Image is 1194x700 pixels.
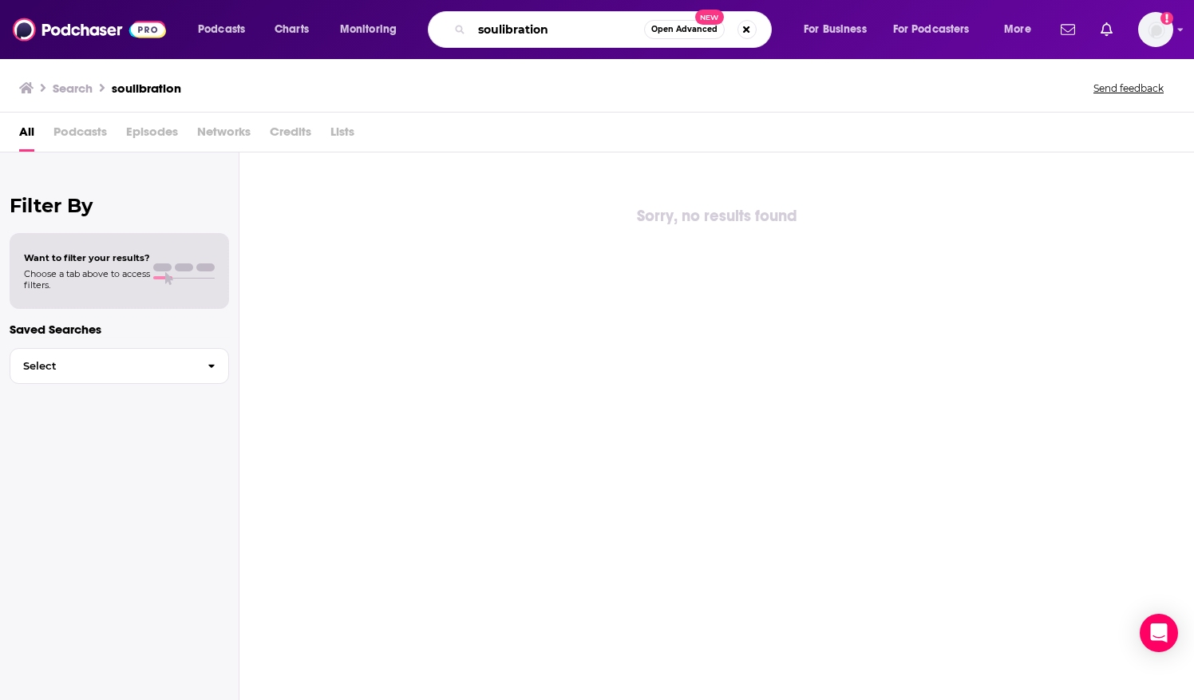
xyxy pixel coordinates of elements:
a: Show notifications dropdown [1054,16,1081,43]
button: Select [10,348,229,384]
h3: Search [53,81,93,96]
div: Search podcasts, credits, & more... [443,11,787,48]
span: Podcasts [198,18,245,41]
span: Open Advanced [651,26,718,34]
h3: soulibration [112,81,181,96]
span: Podcasts [53,119,107,152]
span: For Business [804,18,867,41]
a: Show notifications dropdown [1094,16,1119,43]
button: Send feedback [1089,81,1168,95]
button: Open AdvancedNew [644,20,725,39]
a: All [19,119,34,152]
h2: Filter By [10,194,229,217]
button: Show profile menu [1138,12,1173,47]
button: open menu [993,17,1051,42]
img: Podchaser - Follow, Share and Rate Podcasts [13,14,166,45]
div: Sorry, no results found [239,204,1194,229]
p: Saved Searches [10,322,229,337]
span: Choose a tab above to access filters. [24,268,150,291]
span: Credits [270,119,311,152]
span: Networks [197,119,251,152]
button: open menu [793,17,887,42]
a: Charts [264,17,318,42]
input: Search podcasts, credits, & more... [472,17,644,42]
span: Select [10,361,195,371]
svg: Add a profile image [1160,12,1173,25]
button: open menu [883,17,993,42]
span: Lists [330,119,354,152]
span: For Podcasters [893,18,970,41]
span: Logged in as ShellB [1138,12,1173,47]
span: Monitoring [340,18,397,41]
button: open menu [329,17,417,42]
div: Open Intercom Messenger [1140,614,1178,652]
span: Charts [275,18,309,41]
span: Want to filter your results? [24,252,150,263]
button: open menu [187,17,266,42]
span: New [695,10,724,25]
span: Episodes [126,119,178,152]
img: User Profile [1138,12,1173,47]
span: More [1004,18,1031,41]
